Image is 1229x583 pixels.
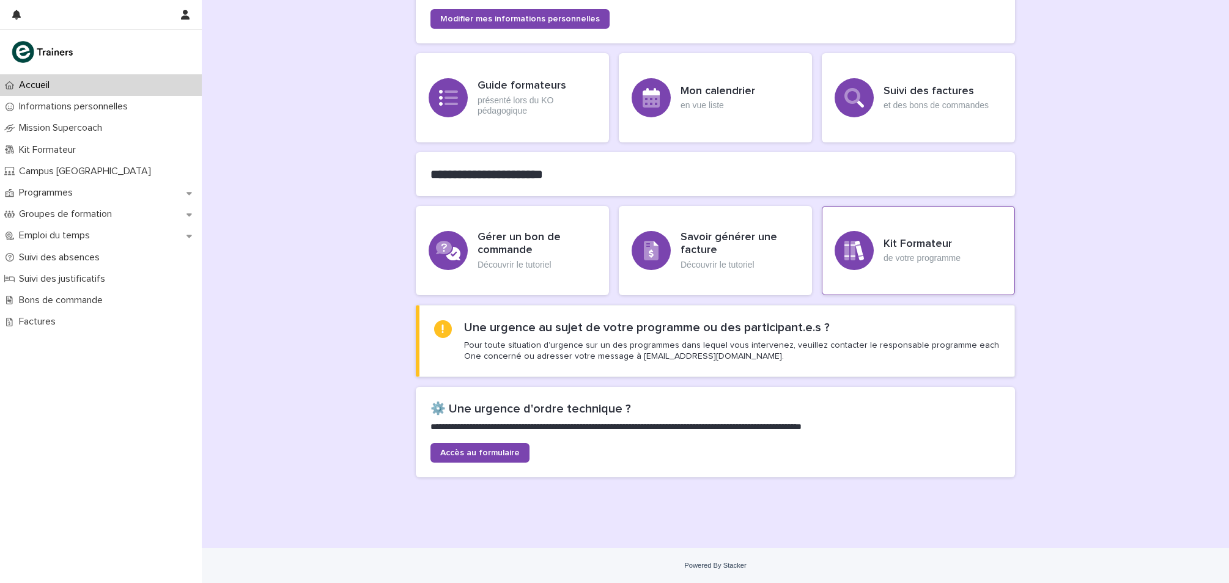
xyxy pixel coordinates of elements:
[619,206,812,295] a: Savoir générer une factureDécouvrir le tutoriel
[14,122,112,134] p: Mission Supercoach
[681,85,755,98] h3: Mon calendrier
[440,15,600,23] span: Modifier mes informations personnelles
[681,231,799,257] h3: Savoir générer une facture
[681,260,799,270] p: Découvrir le tutoriel
[884,253,961,263] p: de votre programme
[14,166,161,177] p: Campus [GEOGRAPHIC_DATA]
[464,340,1000,362] p: Pour toute situation d’urgence sur un des programmes dans lequel vous intervenez, veuillez contac...
[478,260,596,270] p: Découvrir le tutoriel
[14,273,115,285] p: Suivi des justificatifs
[822,206,1015,295] a: Kit Formateurde votre programme
[478,231,596,257] h3: Gérer un bon de commande
[884,85,989,98] h3: Suivi des factures
[464,320,830,335] h2: Une urgence au sujet de votre programme ou des participant.e.s ?
[14,79,59,91] p: Accueil
[14,316,65,328] p: Factures
[14,208,122,220] p: Groupes de formation
[478,95,596,116] p: présenté lors du KO pédagogique
[14,230,100,241] p: Emploi du temps
[440,449,520,457] span: Accès au formulaire
[14,101,138,112] p: Informations personnelles
[430,443,530,463] a: Accès au formulaire
[14,295,113,306] p: Bons de commande
[884,100,989,111] p: et des bons de commandes
[416,206,609,295] a: Gérer un bon de commandeDécouvrir le tutoriel
[430,402,1000,416] h2: ⚙️ Une urgence d'ordre technique ?
[619,53,812,142] a: Mon calendrieren vue liste
[681,100,755,111] p: en vue liste
[478,79,596,93] h3: Guide formateurs
[10,40,77,64] img: K0CqGN7SDeD6s4JG8KQk
[416,53,609,142] a: Guide formateursprésenté lors du KO pédagogique
[14,252,109,263] p: Suivi des absences
[14,144,86,156] p: Kit Formateur
[14,187,83,199] p: Programmes
[884,238,961,251] h3: Kit Formateur
[822,53,1015,142] a: Suivi des factureset des bons de commandes
[684,562,746,569] a: Powered By Stacker
[430,9,610,29] a: Modifier mes informations personnelles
